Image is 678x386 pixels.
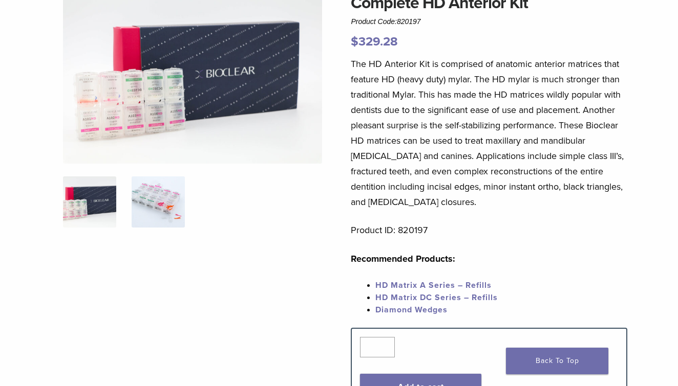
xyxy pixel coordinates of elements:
span: Product Code: [351,17,420,26]
img: IMG_8088-1-324x324.jpg [63,176,116,228]
span: $ [351,34,358,49]
a: HD Matrix DC Series – Refills [375,292,498,303]
span: 820197 [397,17,421,26]
strong: Recommended Products: [351,253,455,264]
img: Complete HD Anterior Kit - Image 2 [132,176,185,228]
a: Back To Top [506,348,608,374]
a: HD Matrix A Series – Refills [375,280,492,290]
a: Diamond Wedges [375,305,448,315]
bdi: 329.28 [351,34,398,49]
p: The HD Anterior Kit is comprised of anatomic anterior matrices that feature HD (heavy duty) mylar... [351,56,627,210]
p: Product ID: 820197 [351,222,627,238]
